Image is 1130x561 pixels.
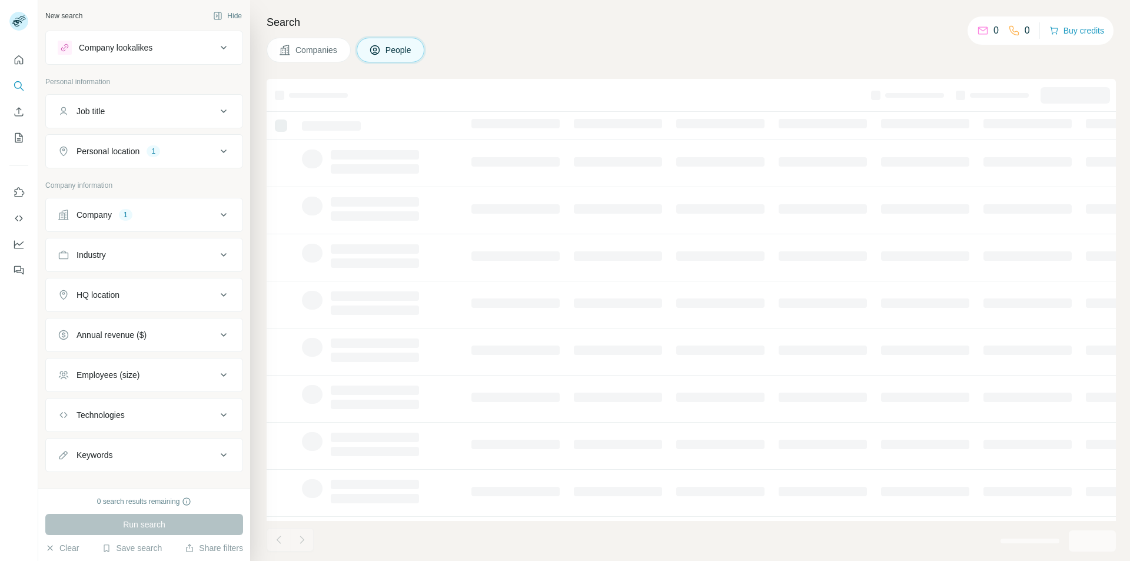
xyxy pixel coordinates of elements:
[295,44,338,56] span: Companies
[205,7,250,25] button: Hide
[77,289,119,301] div: HQ location
[97,496,192,507] div: 0 search results remaining
[46,321,242,349] button: Annual revenue ($)
[102,542,162,554] button: Save search
[9,49,28,71] button: Quick start
[46,34,242,62] button: Company lookalikes
[77,369,139,381] div: Employees (size)
[46,361,242,389] button: Employees (size)
[45,542,79,554] button: Clear
[46,201,242,229] button: Company1
[1025,24,1030,38] p: 0
[119,210,132,220] div: 1
[77,105,105,117] div: Job title
[46,401,242,429] button: Technologies
[9,234,28,255] button: Dashboard
[9,75,28,97] button: Search
[45,11,82,21] div: New search
[9,127,28,148] button: My lists
[9,208,28,229] button: Use Surfe API
[79,42,152,54] div: Company lookalikes
[45,77,243,87] p: Personal information
[1049,22,1104,39] button: Buy credits
[9,101,28,122] button: Enrich CSV
[385,44,413,56] span: People
[185,542,243,554] button: Share filters
[77,409,125,421] div: Technologies
[46,441,242,469] button: Keywords
[77,209,112,221] div: Company
[267,14,1116,31] h4: Search
[45,180,243,191] p: Company information
[147,146,160,157] div: 1
[9,182,28,203] button: Use Surfe on LinkedIn
[46,241,242,269] button: Industry
[993,24,999,38] p: 0
[77,329,147,341] div: Annual revenue ($)
[46,137,242,165] button: Personal location1
[77,145,139,157] div: Personal location
[46,97,242,125] button: Job title
[46,281,242,309] button: HQ location
[77,449,112,461] div: Keywords
[77,249,106,261] div: Industry
[9,260,28,281] button: Feedback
